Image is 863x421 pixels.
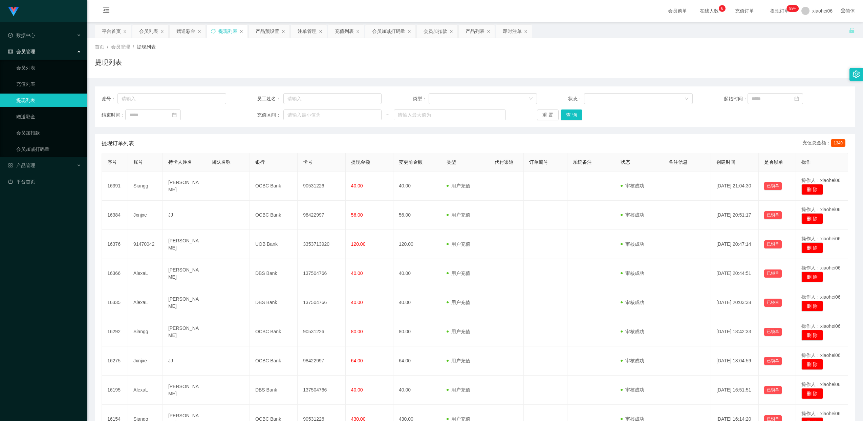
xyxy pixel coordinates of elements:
span: 用户充值 [447,183,470,188]
span: 操作人：xiaohei06 [801,265,841,270]
i: 图标: close [123,29,127,34]
span: 审核成功 [621,300,644,305]
td: 16376 [102,230,128,259]
span: 操作人：xiaohei06 [801,178,841,183]
td: 137504766 [298,259,345,288]
i: 图标: unlock [849,27,855,34]
div: 产品预设置 [256,25,279,38]
td: 16195 [102,376,128,405]
span: 操作人：xiaohei06 [801,382,841,387]
button: 查 询 [561,109,582,120]
span: 审核成功 [621,183,644,188]
td: 3353713920 [298,230,345,259]
a: 图标: dashboard平台首页 [8,175,81,188]
div: 注单管理 [298,25,317,38]
span: 操作人：xiaohei06 [801,411,841,416]
div: 提现列表 [218,25,237,38]
td: 16391 [102,172,128,201]
i: 图标: close [524,29,528,34]
span: 64.00 [351,358,363,363]
span: 状态： [568,95,584,102]
input: 请输入 [117,93,226,104]
td: 80.00 [393,317,441,346]
div: 产品列表 [466,25,484,38]
div: 会员加扣款 [424,25,447,38]
span: 用户充值 [447,387,470,393]
span: 审核成功 [621,270,644,276]
td: [DATE] 20:44:51 [711,259,759,288]
button: 已锁单 [764,299,782,307]
span: 用户充值 [447,329,470,334]
td: JJ [163,346,207,376]
i: 图标: calendar [172,113,177,117]
button: 重 置 [537,109,559,120]
td: 90531226 [298,317,345,346]
td: 90531226 [298,172,345,201]
td: [PERSON_NAME] [163,288,207,317]
i: 图标: down [685,97,689,101]
span: 40.00 [351,270,363,276]
td: DBS Bank [250,376,298,405]
a: 会员加减打码量 [16,142,81,156]
td: 40.00 [393,172,441,201]
span: 用户充值 [447,241,470,247]
i: 图标: appstore-o [8,163,13,168]
td: 16366 [102,259,128,288]
td: 16384 [102,201,128,230]
input: 请输入最大值为 [394,109,506,120]
td: OCBC Bank [250,172,298,201]
span: 会员管理 [8,49,35,54]
a: 会员列表 [16,61,81,75]
span: 账号 [133,159,143,165]
sup: 6 [719,5,726,12]
i: 图标: close [407,29,411,34]
td: 137504766 [298,288,345,317]
td: [PERSON_NAME] [163,172,207,201]
span: 操作人：xiaohei06 [801,207,841,212]
i: 图标: sync [211,29,216,34]
span: 操作人：xiaohei06 [801,353,841,358]
td: [DATE] 20:03:38 [711,288,759,317]
i: 图标: menu-fold [95,0,118,22]
span: 80.00 [351,329,363,334]
span: 状态 [621,159,630,165]
span: 订单编号 [529,159,548,165]
i: 图标: calendar [794,96,799,101]
span: 类型 [447,159,456,165]
button: 已锁单 [764,328,782,336]
button: 删 除 [801,330,823,341]
i: 图标: close [239,29,243,34]
span: 审核成功 [621,329,644,334]
i: 图标: down [529,97,533,101]
span: 提现订单 [767,8,793,13]
span: 系统备注 [573,159,592,165]
td: Jxnjxe [128,346,163,376]
td: 120.00 [393,230,441,259]
div: 赠送彩金 [176,25,195,38]
td: 40.00 [393,259,441,288]
span: 员工姓名： [257,95,283,102]
span: 40.00 [351,300,363,305]
td: UOB Bank [250,230,298,259]
span: 用户充值 [447,300,470,305]
span: 变更前金额 [399,159,423,165]
span: 充值订单 [732,8,757,13]
div: 充值列表 [335,25,354,38]
div: 平台首页 [102,25,121,38]
td: [DATE] 21:04:30 [711,172,759,201]
a: 赠送彩金 [16,110,81,123]
button: 删 除 [801,272,823,282]
input: 请输入 [283,93,382,104]
button: 已锁单 [764,240,782,248]
td: DBS Bank [250,288,298,317]
div: 即时注单 [503,25,522,38]
td: [DATE] 18:04:59 [711,346,759,376]
td: OCBC Bank [250,317,298,346]
a: 提现列表 [16,94,81,107]
span: 结束时间： [102,112,125,119]
span: 审核成功 [621,212,644,218]
i: 图标: close [281,29,285,34]
span: 充值区间： [257,112,283,119]
a: 会员加扣款 [16,126,81,140]
button: 删 除 [801,184,823,195]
